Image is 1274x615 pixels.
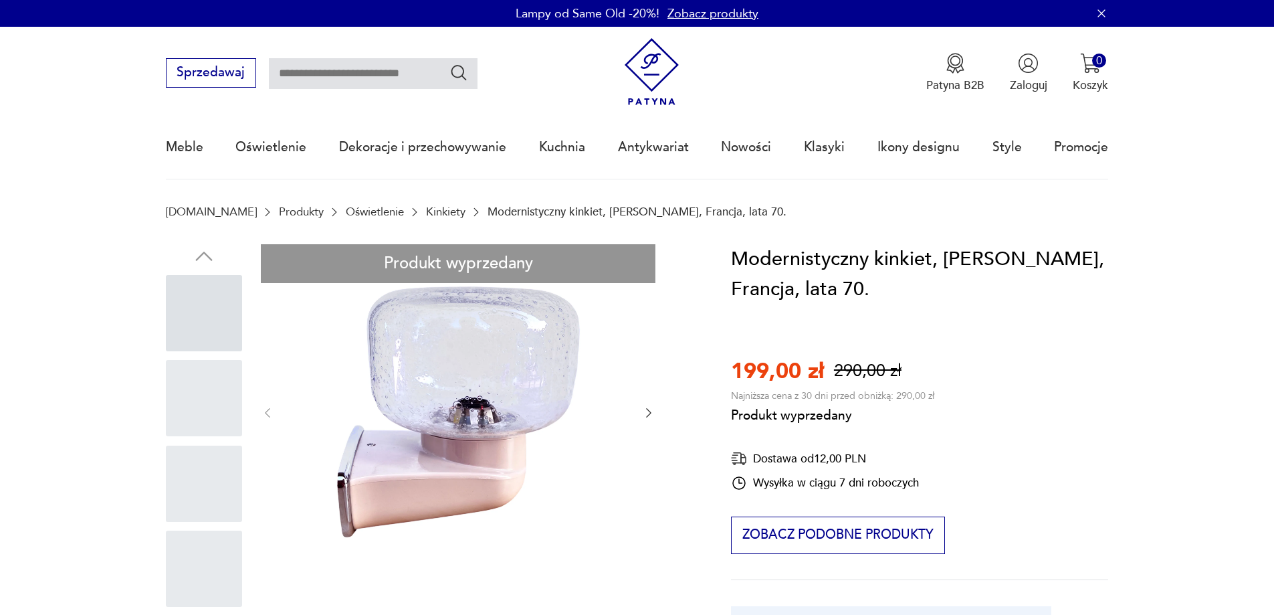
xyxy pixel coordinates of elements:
[731,475,919,491] div: Wysyłka w ciągu 7 dni roboczych
[1010,78,1047,93] p: Zaloguj
[279,205,324,218] a: Produkty
[488,205,786,218] p: Modernistyczny kinkiet, [PERSON_NAME], Francja, lata 70.
[926,78,984,93] p: Patyna B2B
[516,5,659,22] p: Lampy od Same Old -20%!
[426,205,465,218] a: Kinkiety
[731,450,747,467] img: Ikona dostawy
[166,205,257,218] a: [DOMAIN_NAME]
[926,53,984,93] button: Patyna B2B
[804,116,845,178] a: Klasyki
[834,359,901,383] p: 290,00 zł
[339,116,506,178] a: Dekoracje i przechowywanie
[667,5,758,22] a: Zobacz produkty
[731,389,934,402] p: Najniższa cena z 30 dni przed obniżką: 290,00 zł
[346,205,404,218] a: Oświetlenie
[992,116,1022,178] a: Style
[539,116,585,178] a: Kuchnia
[1092,54,1106,68] div: 0
[731,517,944,554] button: Zobacz podobne produkty
[945,53,966,74] img: Ikona medalu
[166,116,203,178] a: Meble
[1080,53,1101,74] img: Ikona koszyka
[731,450,919,467] div: Dostawa od 12,00 PLN
[877,116,960,178] a: Ikony designu
[1018,53,1039,74] img: Ikonka użytkownika
[721,116,771,178] a: Nowości
[731,357,824,386] p: 199,00 zł
[926,53,984,93] a: Ikona medaluPatyna B2B
[731,244,1108,305] h1: Modernistyczny kinkiet, [PERSON_NAME], Francja, lata 70.
[1073,53,1108,93] button: 0Koszyk
[1073,78,1108,93] p: Koszyk
[166,58,256,88] button: Sprzedawaj
[618,116,689,178] a: Antykwariat
[166,68,256,79] a: Sprzedawaj
[449,63,469,82] button: Szukaj
[618,38,685,106] img: Patyna - sklep z meblami i dekoracjami vintage
[1054,116,1108,178] a: Promocje
[731,402,934,425] p: Produkt wyprzedany
[1010,53,1047,93] button: Zaloguj
[235,116,306,178] a: Oświetlenie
